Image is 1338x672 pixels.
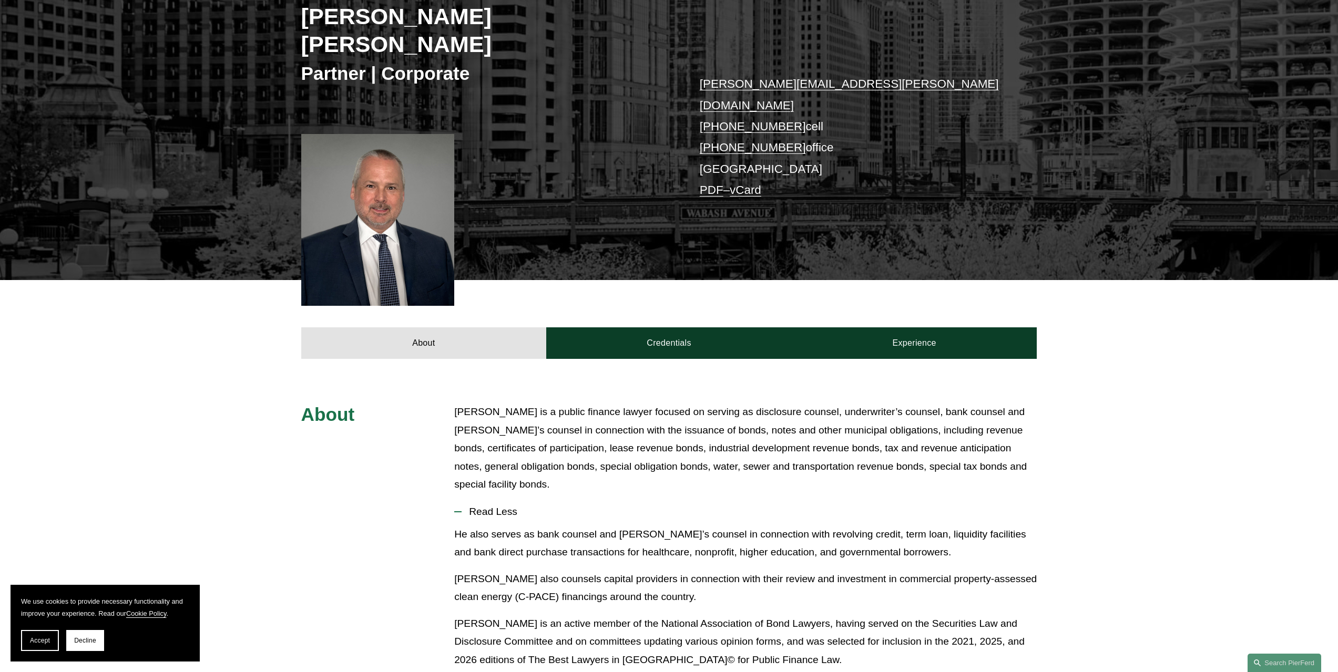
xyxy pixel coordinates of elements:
[126,609,167,617] a: Cookie Policy
[454,403,1037,494] p: [PERSON_NAME] is a public finance lawyer focused on serving as disclosure counsel, underwriter’s ...
[454,615,1037,669] p: [PERSON_NAME] is an active member of the National Association of Bond Lawyers, having served on t...
[454,525,1037,562] p: He also serves as bank counsel and [PERSON_NAME]’s counsel in connection with revolving credit, t...
[301,404,355,425] span: About
[700,77,999,111] a: [PERSON_NAME][EMAIL_ADDRESS][PERSON_NAME][DOMAIN_NAME]
[700,183,723,197] a: PDF
[462,506,1037,518] span: Read Less
[301,327,547,359] a: About
[700,74,1006,201] p: cell office [GEOGRAPHIC_DATA] –
[30,637,50,644] span: Accept
[301,3,669,58] h2: [PERSON_NAME] [PERSON_NAME]
[730,183,761,197] a: vCard
[700,141,806,154] a: [PHONE_NUMBER]
[700,120,806,133] a: [PHONE_NUMBER]
[792,327,1037,359] a: Experience
[21,595,189,619] p: We use cookies to provide necessary functionality and improve your experience. Read our .
[66,630,104,651] button: Decline
[21,630,59,651] button: Accept
[1248,654,1321,672] a: Search this site
[454,498,1037,525] button: Read Less
[74,637,96,644] span: Decline
[454,570,1037,606] p: [PERSON_NAME] also counsels capital providers in connection with their review and investment in c...
[546,327,792,359] a: Credentials
[301,62,669,85] h3: Partner | Corporate
[11,585,200,661] section: Cookie banner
